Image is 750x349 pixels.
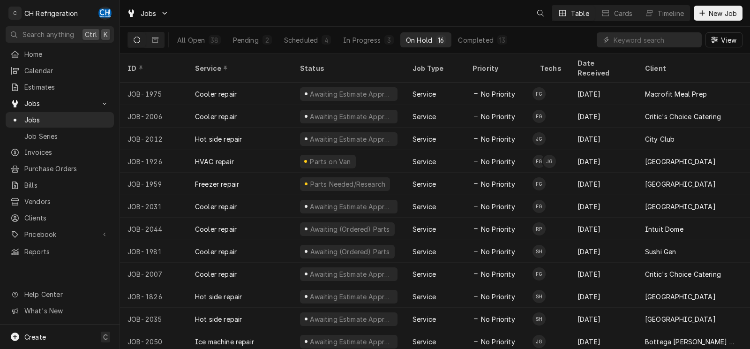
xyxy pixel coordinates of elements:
[6,287,114,302] a: Go to Help Center
[532,245,546,258] div: Steven Hiraga's Avatar
[570,83,637,105] div: [DATE]
[570,173,637,195] div: [DATE]
[532,312,546,326] div: Steven Hiraga's Avatar
[120,128,187,150] div: JOB-2012
[264,35,270,45] div: 2
[195,89,237,99] div: Cooler repair
[458,35,493,45] div: Completed
[195,314,242,324] div: Hot side repair
[120,105,187,128] div: JOB-2006
[85,30,97,39] span: Ctrl
[532,290,546,303] div: SH
[412,134,436,144] div: Service
[412,314,436,324] div: Service
[6,177,114,193] a: Bills
[481,89,515,99] span: No Priority
[6,161,114,176] a: Purchase Orders
[532,200,546,213] div: Fred Gonzalez's Avatar
[481,224,515,234] span: No Priority
[6,63,114,78] a: Calendar
[532,245,546,258] div: SH
[195,269,237,279] div: Cooler repair
[532,267,546,281] div: FG
[210,35,218,45] div: 38
[412,112,436,121] div: Service
[24,115,109,125] span: Jobs
[309,292,394,302] div: Awaiting Estimate Approval
[645,247,676,257] div: Sushi Gen
[412,224,436,234] div: Service
[705,32,742,47] button: View
[24,229,95,239] span: Pricebook
[481,202,515,212] span: No Priority
[540,63,562,73] div: Techs
[645,202,716,212] div: [GEOGRAPHIC_DATA]
[6,210,114,226] a: Clients
[24,180,109,190] span: Bills
[412,202,436,212] div: Service
[6,96,114,111] a: Go to Jobs
[233,35,259,45] div: Pending
[481,157,515,167] span: No Priority
[645,179,716,189] div: [GEOGRAPHIC_DATA]
[570,150,637,173] div: [DATE]
[98,7,112,20] div: CH
[532,155,546,168] div: FG
[412,63,457,73] div: Job Type
[24,147,109,157] span: Invoices
[532,222,546,235] div: RP
[499,35,505,45] div: 13
[300,63,396,73] div: Status
[412,292,436,302] div: Service
[481,247,515,257] span: No Priority
[24,99,95,108] span: Jobs
[195,337,254,347] div: Ice machine repair
[707,8,739,18] span: New Job
[481,179,515,189] span: No Priority
[570,285,637,308] div: [DATE]
[6,244,114,259] a: Reports
[645,314,716,324] div: [GEOGRAPHIC_DATA]
[309,269,394,279] div: Awaiting Estimate Approval
[120,173,187,195] div: JOB-1959
[532,267,546,281] div: Fred Gonzalez's Avatar
[412,89,436,99] div: Service
[532,200,546,213] div: FG
[645,89,707,99] div: Macrofit Meal Prep
[543,155,556,168] div: JG
[532,335,546,348] div: Josh Galindo's Avatar
[645,224,683,234] div: Intuit Dome
[577,58,628,78] div: Date Received
[309,89,394,99] div: Awaiting Estimate Approval
[24,333,46,341] span: Create
[694,6,742,21] button: New Job
[532,110,546,123] div: FG
[472,63,523,73] div: Priority
[543,155,556,168] div: Josh Galindo's Avatar
[195,247,237,257] div: Cooler repair
[309,112,394,121] div: Awaiting Estimate Approval
[195,202,237,212] div: Cooler repair
[412,157,436,167] div: Service
[24,49,109,59] span: Home
[532,177,546,190] div: FG
[195,157,234,167] div: HVAC repair
[24,213,109,223] span: Clients
[481,337,515,347] span: No Priority
[309,202,394,212] div: Awaiting Estimate Approval
[120,195,187,218] div: JOB-2031
[120,218,187,240] div: JOB-2044
[412,179,436,189] div: Service
[645,337,735,347] div: Bottega [PERSON_NAME] WEHO
[195,134,242,144] div: Hot side repair
[532,312,546,326] div: SH
[571,8,589,18] div: Table
[658,8,684,18] div: Timeline
[22,30,74,39] span: Search anything
[24,306,108,316] span: What's New
[24,66,109,76] span: Calendar
[645,63,733,73] div: Client
[6,129,114,144] a: Job Series
[6,46,114,62] a: Home
[532,335,546,348] div: JG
